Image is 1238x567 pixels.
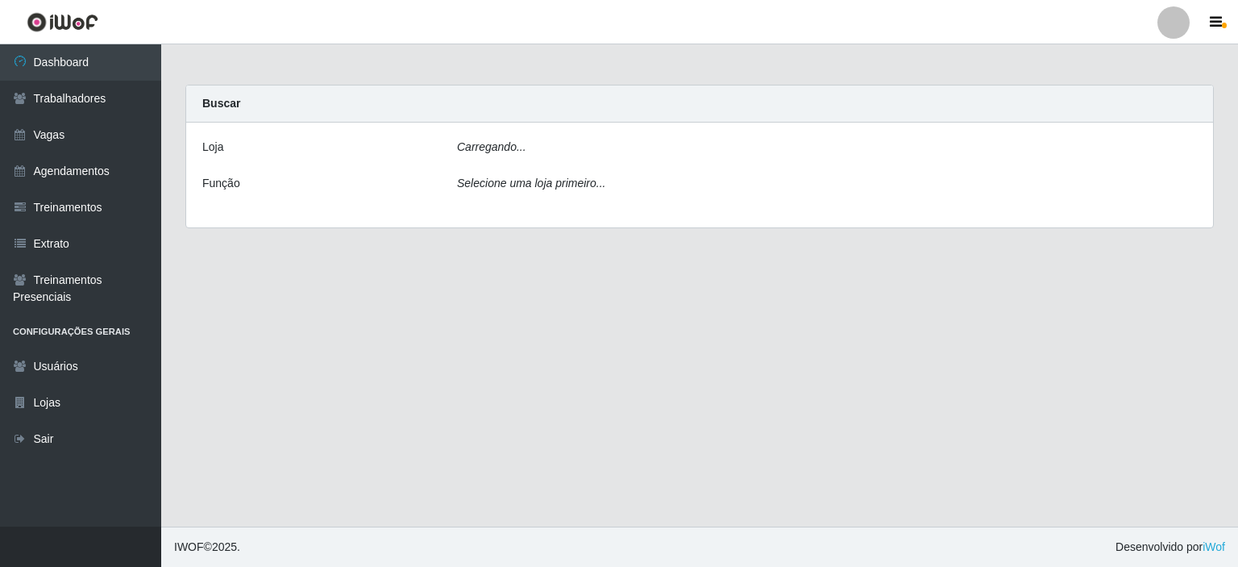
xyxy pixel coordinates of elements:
[1115,539,1225,556] span: Desenvolvido por
[174,540,204,553] span: IWOF
[27,12,98,32] img: CoreUI Logo
[457,140,526,153] i: Carregando...
[457,177,605,190] i: Selecione uma loja primeiro...
[202,175,240,192] label: Função
[202,139,223,156] label: Loja
[202,97,240,110] strong: Buscar
[174,539,240,556] span: © 2025 .
[1203,540,1225,553] a: iWof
